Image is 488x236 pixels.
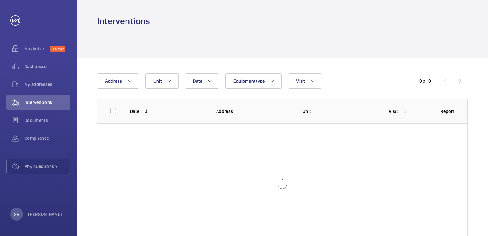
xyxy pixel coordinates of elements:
button: Equipment type [225,73,282,89]
span: Discover [50,46,65,52]
p: SR [14,211,19,217]
span: Equipment type [233,78,265,83]
h1: Interventions [97,15,150,27]
span: Address [105,78,122,83]
span: Unit [153,78,162,83]
p: Unit [302,108,378,114]
span: Interventions [24,99,70,106]
button: Address [97,73,139,89]
span: My addresses [24,81,70,88]
p: Report [440,108,454,114]
div: 0 of 0 [419,78,431,84]
span: Dashboard [24,63,70,70]
span: Visit [296,78,305,83]
span: Any questions ? [25,163,70,169]
span: Date [193,78,202,83]
button: Unit [145,73,179,89]
p: [PERSON_NAME] [28,211,63,217]
span: Compliance [24,135,70,141]
p: Date [130,108,139,114]
button: Date [185,73,219,89]
span: Documents [24,117,70,123]
p: Address [216,108,292,114]
p: Visit [389,108,398,114]
span: Maximize [24,45,50,52]
button: Visit [288,73,322,89]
